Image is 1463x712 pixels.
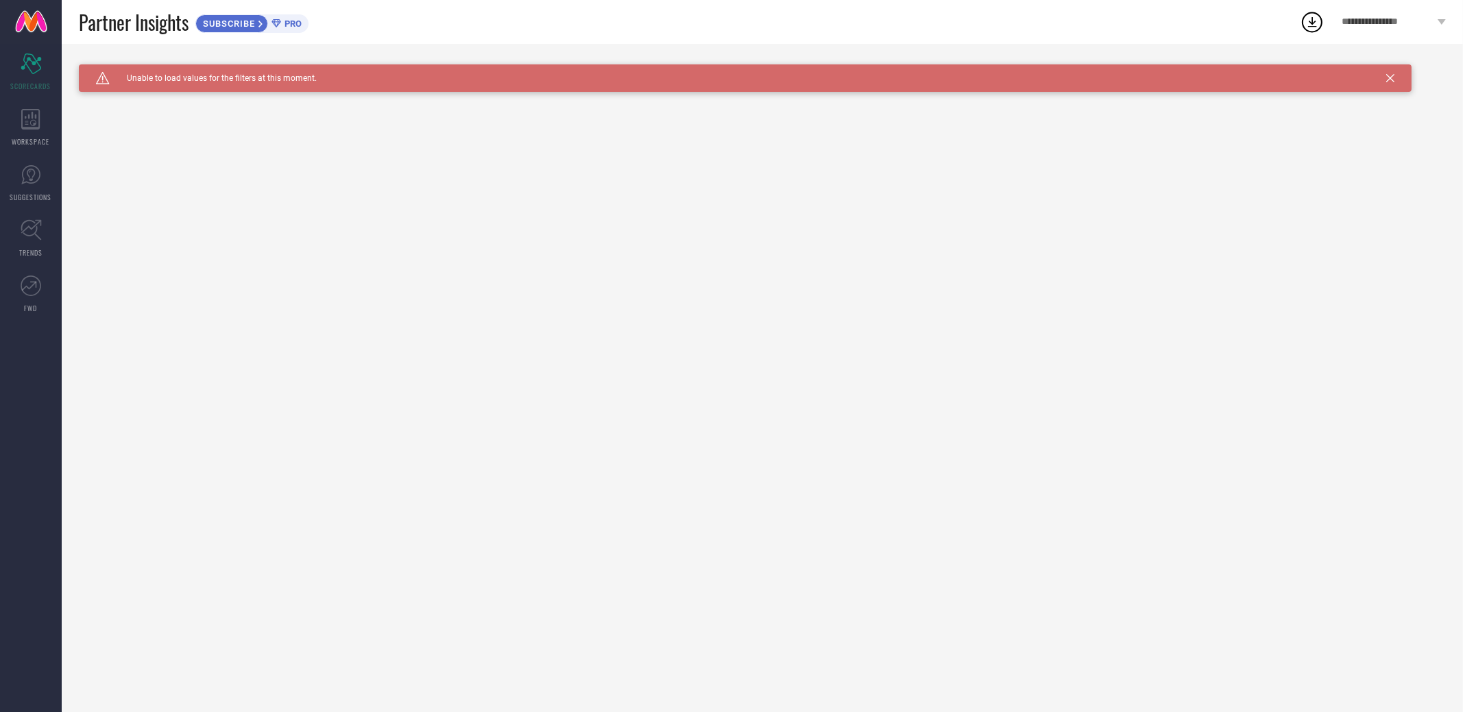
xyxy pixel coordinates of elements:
[281,19,302,29] span: PRO
[110,73,317,83] span: Unable to load values for the filters at this moment.
[195,11,309,33] a: SUBSCRIBEPRO
[10,192,52,202] span: SUGGESTIONS
[19,247,43,258] span: TRENDS
[12,136,50,147] span: WORKSPACE
[11,81,51,91] span: SCORECARDS
[79,8,189,36] span: Partner Insights
[196,19,258,29] span: SUBSCRIBE
[79,64,1446,75] div: Unable to load filters at this moment. Please try later.
[1300,10,1325,34] div: Open download list
[25,303,38,313] span: FWD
